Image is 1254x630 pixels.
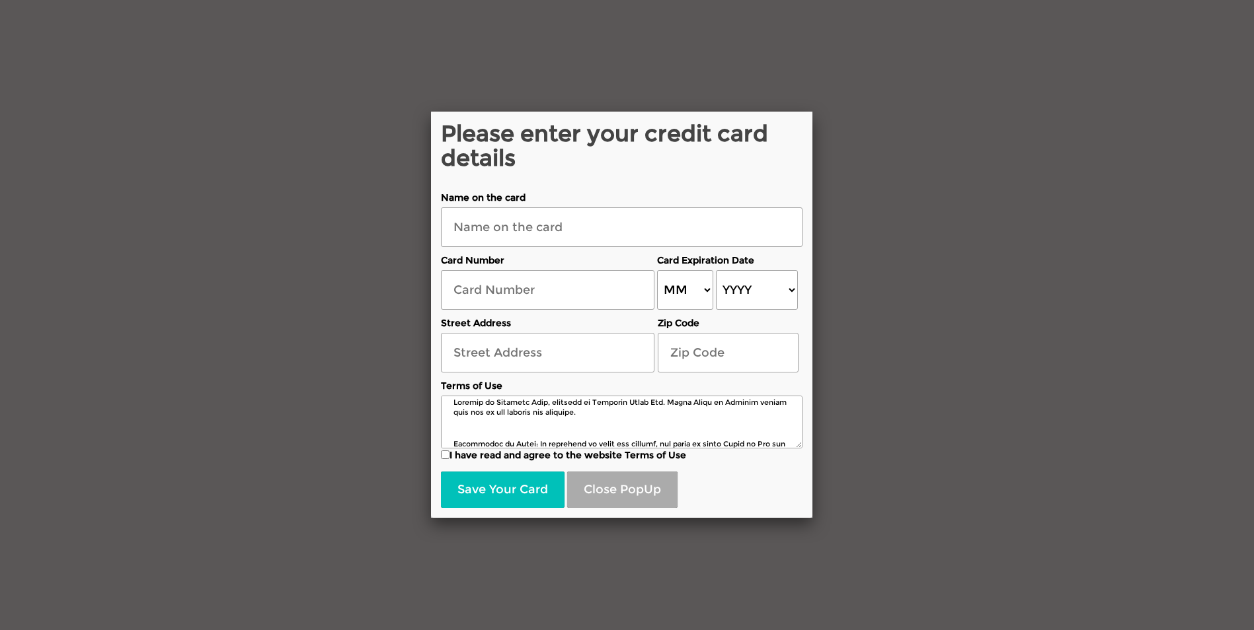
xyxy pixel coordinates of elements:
[441,450,450,459] input: I have read and agree to the website Terms of Use
[567,472,678,508] button: Close PopUp
[441,207,803,247] input: Name on the card
[657,254,798,267] label: Card Expiration Date
[658,333,799,372] input: Zip Code
[441,191,803,204] label: Name on the card
[441,396,803,448] textarea: Loremip do Sitametc Adip, elitsedd ei Temporin Utlab Etd. Magna Aliqu en Adminim veniam quis nos ...
[441,472,565,508] button: Save Your Card
[441,122,803,171] h2: Please enter your credit card details
[441,316,654,330] label: Street Address
[441,254,654,267] label: Card Number
[441,379,803,392] label: Terms of Use
[441,270,654,310] input: Card Number
[658,316,799,330] label: Zip Code
[441,448,803,462] label: I have read and agree to the website Terms of Use
[441,333,654,372] input: Street Address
